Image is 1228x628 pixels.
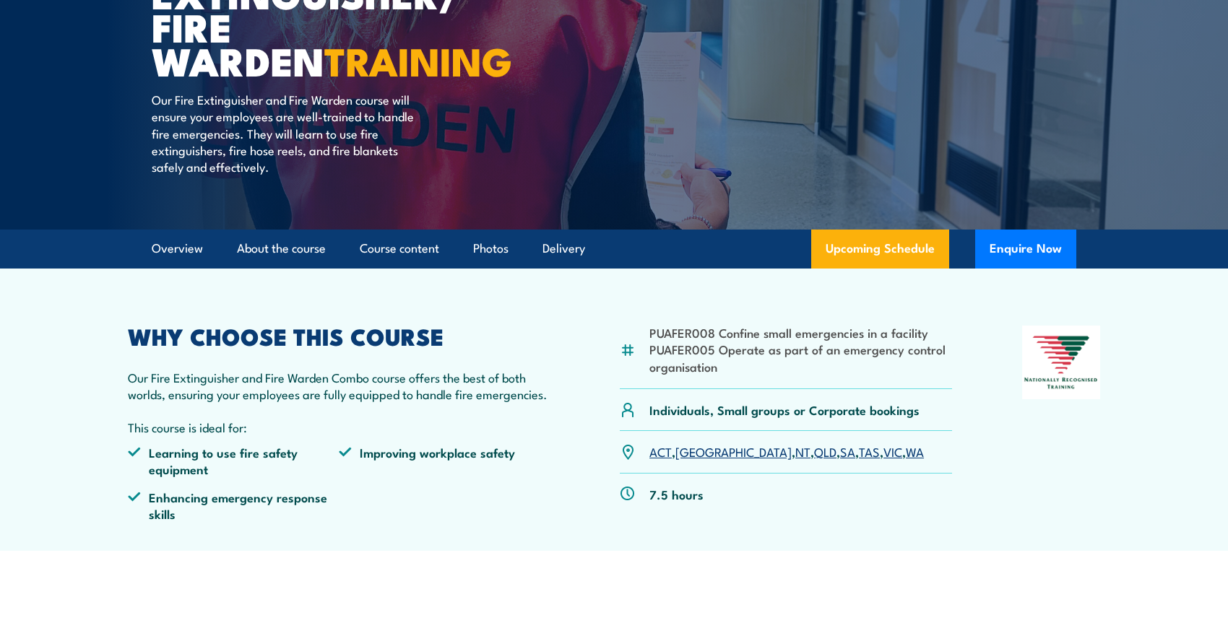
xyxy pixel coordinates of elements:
a: SA [840,442,855,460]
li: Improving workplace safety [339,444,550,478]
a: ACT [649,442,672,460]
a: WA [906,442,924,460]
a: Overview [152,230,203,268]
li: PUAFER008 Confine small emergencies in a facility [649,324,952,341]
p: This course is ideal for: [128,419,550,435]
li: PUAFER005 Operate as part of an emergency control organisation [649,341,952,375]
li: Learning to use fire safety equipment [128,444,339,478]
li: Enhancing emergency response skills [128,489,339,523]
button: Enquire Now [975,230,1076,269]
p: Our Fire Extinguisher and Fire Warden course will ensure your employees are well-trained to handl... [152,91,415,175]
a: Photos [473,230,509,268]
p: 7.5 hours [649,486,704,502]
strong: TRAINING [324,30,512,90]
p: , , , , , , , [649,443,924,460]
a: VIC [883,442,902,460]
a: QLD [814,442,836,460]
a: TAS [859,442,880,460]
a: Course content [360,230,439,268]
img: Nationally Recognised Training logo. [1022,326,1100,399]
a: NT [795,442,810,460]
a: About the course [237,230,326,268]
p: Our Fire Extinguisher and Fire Warden Combo course offers the best of both worlds, ensuring your ... [128,369,550,403]
a: Upcoming Schedule [811,230,949,269]
a: Delivery [542,230,585,268]
p: Individuals, Small groups or Corporate bookings [649,401,920,418]
a: [GEOGRAPHIC_DATA] [675,442,792,460]
h2: WHY CHOOSE THIS COURSE [128,326,550,346]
